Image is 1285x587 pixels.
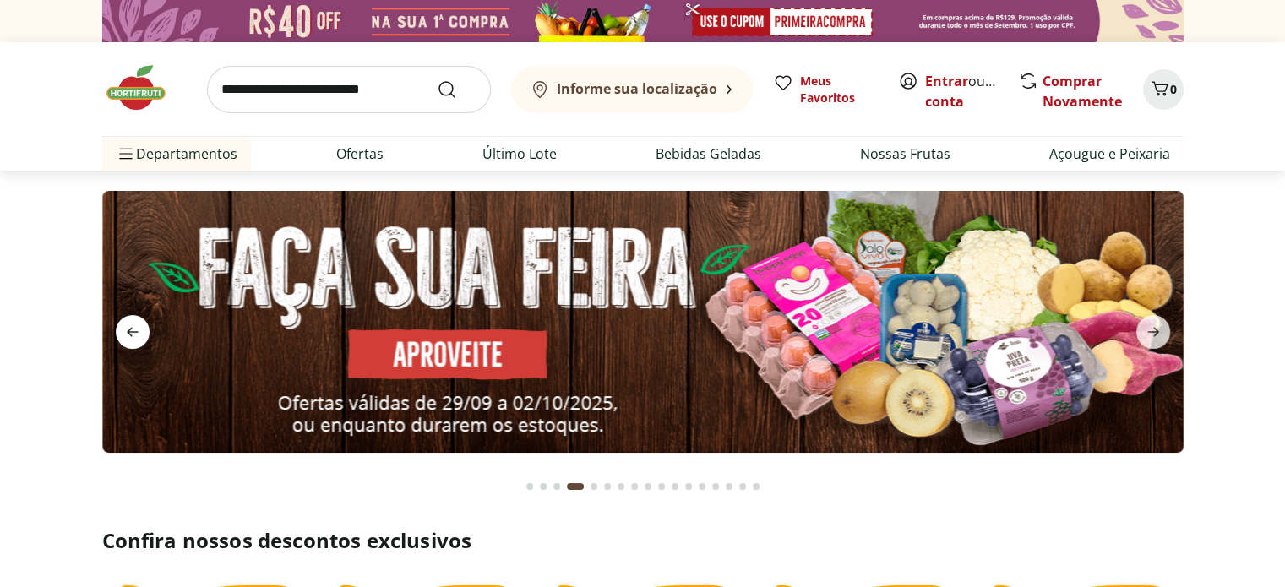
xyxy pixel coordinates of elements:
[736,466,749,507] button: Go to page 16 from fs-carousel
[682,466,695,507] button: Go to page 12 from fs-carousel
[587,466,601,507] button: Go to page 5 from fs-carousel
[925,72,968,90] a: Entrar
[925,71,1000,111] span: ou
[102,527,1184,554] h2: Confira nossos descontos exclusivos
[207,66,491,113] input: search
[695,466,709,507] button: Go to page 13 from fs-carousel
[1170,81,1177,97] span: 0
[511,66,753,113] button: Informe sua localização
[116,133,237,174] span: Departamentos
[800,73,878,106] span: Meus Favoritos
[628,466,641,507] button: Go to page 8 from fs-carousel
[102,315,163,349] button: previous
[523,466,536,507] button: Go to page 1 from fs-carousel
[482,144,557,164] a: Último Lote
[1049,144,1170,164] a: Açougue e Peixaria
[773,73,878,106] a: Meus Favoritos
[1043,72,1122,111] a: Comprar Novamente
[536,466,550,507] button: Go to page 2 from fs-carousel
[614,466,628,507] button: Go to page 7 from fs-carousel
[557,79,717,98] b: Informe sua localização
[336,144,384,164] a: Ofertas
[722,466,736,507] button: Go to page 15 from fs-carousel
[656,144,761,164] a: Bebidas Geladas
[925,72,1018,111] a: Criar conta
[101,191,1183,453] img: feira
[655,466,668,507] button: Go to page 10 from fs-carousel
[116,133,136,174] button: Menu
[564,466,587,507] button: Current page from fs-carousel
[102,63,187,113] img: Hortifruti
[709,466,722,507] button: Go to page 14 from fs-carousel
[601,466,614,507] button: Go to page 6 from fs-carousel
[437,79,477,100] button: Submit Search
[550,466,564,507] button: Go to page 3 from fs-carousel
[1123,315,1184,349] button: next
[749,466,763,507] button: Go to page 17 from fs-carousel
[641,466,655,507] button: Go to page 9 from fs-carousel
[860,144,950,164] a: Nossas Frutas
[668,466,682,507] button: Go to page 11 from fs-carousel
[1143,69,1184,110] button: Carrinho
